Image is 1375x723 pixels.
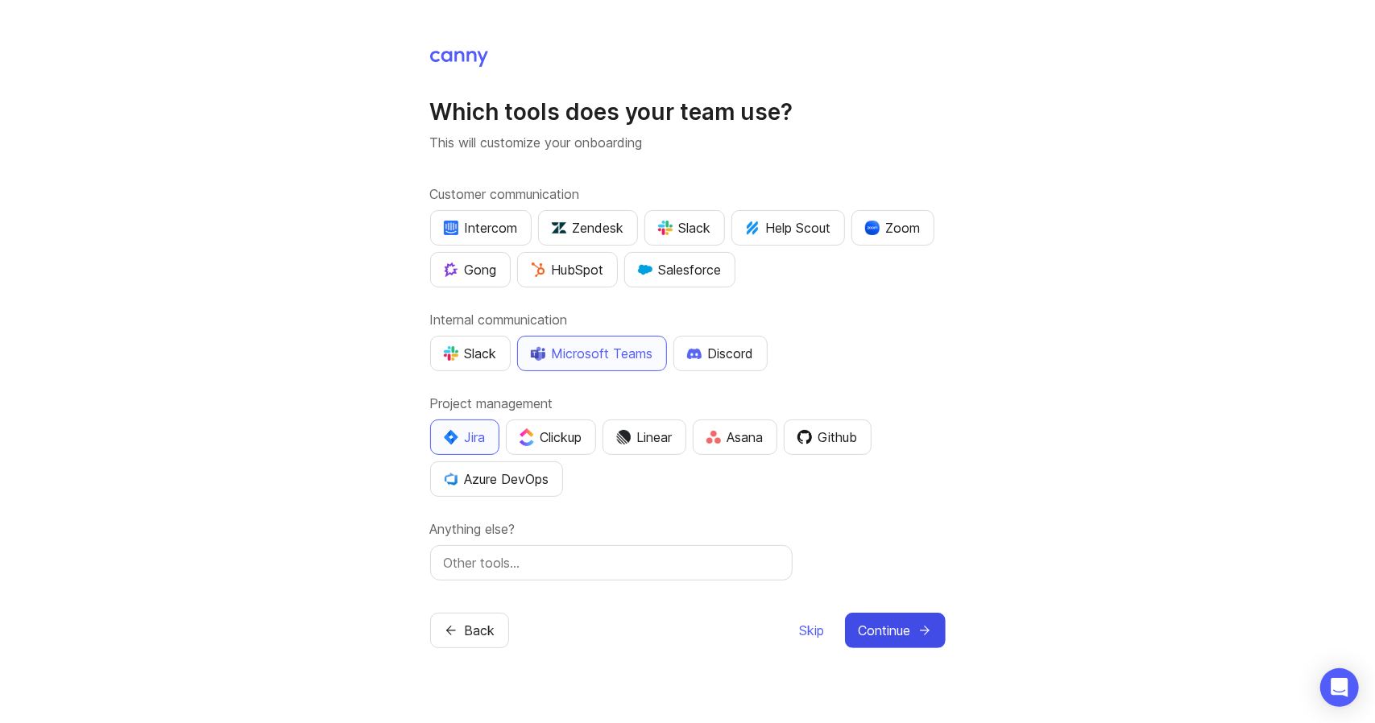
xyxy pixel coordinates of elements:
[430,419,499,455] button: Jira
[658,218,711,238] div: Slack
[444,260,497,279] div: Gong
[506,419,596,455] button: Clickup
[865,218,921,238] div: Zoom
[706,428,764,447] div: Asana
[687,344,754,363] div: Discord
[430,310,946,329] label: Internal communication
[603,419,686,455] button: Linear
[444,218,518,238] div: Intercom
[531,260,604,279] div: HubSpot
[430,133,946,152] p: This will customize your onboarding
[444,221,458,235] img: eRR1duPH6fQxdnSV9IruPjCimau6md0HxlPR81SIPROHX1VjYjAN9a41AAAAAElFTkSuQmCC
[552,218,624,238] div: Zendesk
[444,344,497,363] div: Slack
[745,221,760,235] img: kV1LT1TqjqNHPtRK7+FoaplE1qRq1yqhg056Z8K5Oc6xxgIuf0oNQ9LelJqbcyPisAf0C9LDpX5UIuAAAAAElFTkSuQmCC
[465,621,495,640] span: Back
[673,336,768,371] button: Discord
[444,430,458,444] img: svg+xml;base64,PHN2ZyB4bWxucz0iaHR0cDovL3d3dy53My5vcmcvMjAwMC9zdmciIHZpZXdCb3g9IjAgMCA0MC4zNDMgND...
[693,419,777,455] button: Asana
[800,621,825,640] span: Skip
[531,346,545,360] img: D0GypeOpROL5AAAAAElFTkSuQmCC
[851,210,934,246] button: Zoom
[552,221,566,235] img: UniZRqrCPz6BHUWevMzgDJ1FW4xaGg2egd7Chm8uY0Al1hkDyjqDa8Lkk0kDEdqKkBok+T4wfoD0P0o6UMciQ8AAAAASUVORK...
[799,613,826,648] button: Skip
[430,252,511,287] button: Gong
[520,428,582,447] div: Clickup
[520,428,534,445] img: j83v6vj1tgY2AAAAABJRU5ErkJggg==
[638,260,722,279] div: Salesforce
[517,336,667,371] button: Microsoft Teams
[444,262,458,277] img: qKnp5cUisfhcFQGr1t296B61Fm0WkUVwBZaiVE4uNRmEGBFetJMz8xGrgPHqF1mLDIG816Xx6Jz26AFmkmT0yuOpRCAR7zRpG...
[430,184,946,204] label: Customer communication
[430,613,509,648] button: Back
[638,262,652,277] img: GKxMRLiRsgdWqxrdBeWfGK5kaZ2alx1WifDSa2kSTsK6wyJURKhUuPoQRYzjholVGzT2A2owx2gHwZoyZHHCYJ8YNOAZj3DSg...
[616,430,631,444] img: Dm50RERGQWO2Ei1WzHVviWZlaLVriU9uRN6E+tIr91ebaDbMKKPDpFbssSuEG21dcGXkrKsuOVPwCeFJSFAIOxgiKgL2sFHRe...
[859,621,911,640] span: Continue
[444,346,458,361] img: WIAAAAASUVORK5CYII=
[430,394,946,413] label: Project management
[797,428,858,447] div: Github
[865,221,880,235] img: xLHbn3khTPgAAAABJRU5ErkJggg==
[444,472,458,486] img: YKcwp4sHBXAAAAAElFTkSuQmCC
[797,430,812,444] img: 0D3hMmx1Qy4j6AAAAAElFTkSuQmCC
[644,210,725,246] button: Slack
[1320,668,1359,707] div: Open Intercom Messenger
[430,210,532,246] button: Intercom
[687,348,702,359] img: +iLplPsjzba05dttzK064pds+5E5wZnCVbuGoLvBrYdmEPrXTzGo7zG60bLEREEjvOjaG9Saez5xsOEAbxBwOP6dkea84XY9O...
[745,218,831,238] div: Help Scout
[517,252,618,287] button: HubSpot
[430,461,563,497] button: Azure DevOps
[531,262,545,277] img: G+3M5qq2es1si5SaumCnMN47tP1CvAZneIVX5dcx+oz+ZLhv4kfP9DwAAAABJRU5ErkJggg==
[531,344,653,363] div: Microsoft Teams
[706,431,721,444] img: Rf5nOJ4Qh9Y9HAAAAAElFTkSuQmCC
[616,428,673,447] div: Linear
[444,553,779,572] input: Other tools…
[658,221,673,235] img: WIAAAAASUVORK5CYII=
[538,210,638,246] button: Zendesk
[430,336,511,371] button: Slack
[430,519,946,539] label: Anything else?
[624,252,735,287] button: Salesforce
[784,419,872,455] button: Github
[430,51,488,67] img: Canny Home
[845,613,946,648] button: Continue
[444,428,486,447] div: Jira
[731,210,845,246] button: Help Scout
[430,97,946,126] h1: Which tools does your team use?
[444,469,549,489] div: Azure DevOps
